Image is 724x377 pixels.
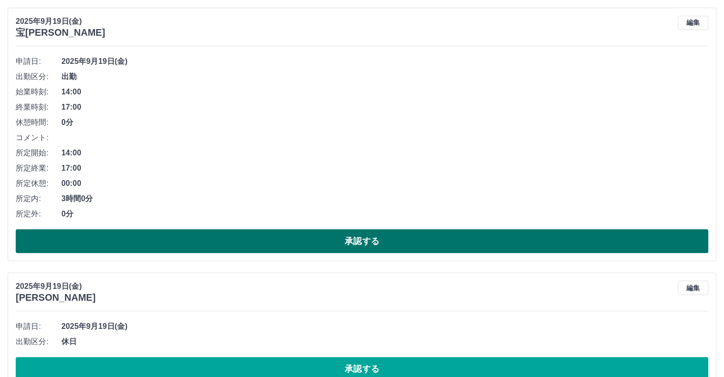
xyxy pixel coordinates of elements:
[61,71,708,82] span: 出勤
[61,163,708,174] span: 17:00
[16,336,61,347] span: 出勤区分:
[16,163,61,174] span: 所定終業:
[61,147,708,159] span: 14:00
[61,321,708,332] span: 2025年9月19日(金)
[16,16,105,27] p: 2025年9月19日(金)
[16,229,708,253] button: 承認する
[16,281,96,292] p: 2025年9月19日(金)
[61,336,708,347] span: 休日
[16,292,96,303] h3: [PERSON_NAME]
[16,27,105,38] h3: 宝[PERSON_NAME]
[61,56,708,67] span: 2025年9月19日(金)
[16,178,61,189] span: 所定休憩:
[16,147,61,159] span: 所定開始:
[678,16,708,30] button: 編集
[16,321,61,332] span: 申請日:
[16,102,61,113] span: 終業時刻:
[16,193,61,204] span: 所定内:
[61,208,708,220] span: 0分
[61,102,708,113] span: 17:00
[16,86,61,98] span: 始業時刻:
[16,132,61,143] span: コメント:
[61,193,708,204] span: 3時間0分
[61,178,708,189] span: 00:00
[61,117,708,128] span: 0分
[678,281,708,295] button: 編集
[16,56,61,67] span: 申請日:
[16,71,61,82] span: 出勤区分:
[16,117,61,128] span: 休憩時間:
[16,208,61,220] span: 所定外:
[61,86,708,98] span: 14:00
